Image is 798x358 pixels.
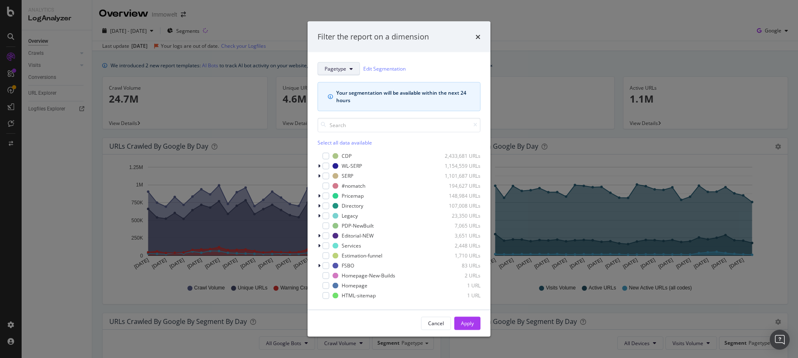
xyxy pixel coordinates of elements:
[770,330,790,350] div: Open Intercom Messenger
[428,320,444,327] div: Cancel
[342,282,367,289] div: Homepage
[475,32,480,42] div: times
[363,64,406,73] a: Edit Segmentation
[318,139,480,146] div: Select all data available
[342,192,364,199] div: Pricemap
[440,152,480,159] div: 2,433,681 URLs
[440,202,480,209] div: 107,008 URLs
[342,152,352,159] div: CDP
[342,222,374,229] div: PDP-NewBuilt
[421,316,451,330] button: Cancel
[440,242,480,249] div: 2,448 URLs
[440,282,480,289] div: 1 URL
[440,182,480,189] div: 194,627 URLs
[440,172,480,179] div: 1,101,687 URLs
[318,62,360,75] button: Pagetype
[308,22,490,337] div: modal
[325,65,346,72] span: Pagetype
[342,232,374,239] div: Editorial-NEW
[342,262,354,269] div: FSBO
[342,212,358,219] div: Legacy
[440,222,480,229] div: 7,065 URLs
[342,272,395,279] div: Homepage-New-Builds
[336,89,470,104] div: Your segmentation will be available within the next 24 hours
[440,292,480,299] div: 1 URL
[342,182,365,189] div: #nomatch
[440,192,480,199] div: 148,984 URLs
[440,162,480,169] div: 1,154,559 URLs
[440,212,480,219] div: 23,350 URLs
[440,252,480,259] div: 1,710 URLs
[342,292,376,299] div: HTML-sitemap
[440,232,480,239] div: 3,651 URLs
[318,82,480,111] div: info banner
[342,162,362,169] div: WL-SERP
[318,118,480,132] input: Search
[454,316,480,330] button: Apply
[342,172,353,179] div: SERP
[342,202,363,209] div: Directory
[440,272,480,279] div: 2 URLs
[342,252,382,259] div: Estimation-funnel
[461,320,474,327] div: Apply
[318,32,429,42] div: Filter the report on a dimension
[440,262,480,269] div: 83 URLs
[342,242,361,249] div: Services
